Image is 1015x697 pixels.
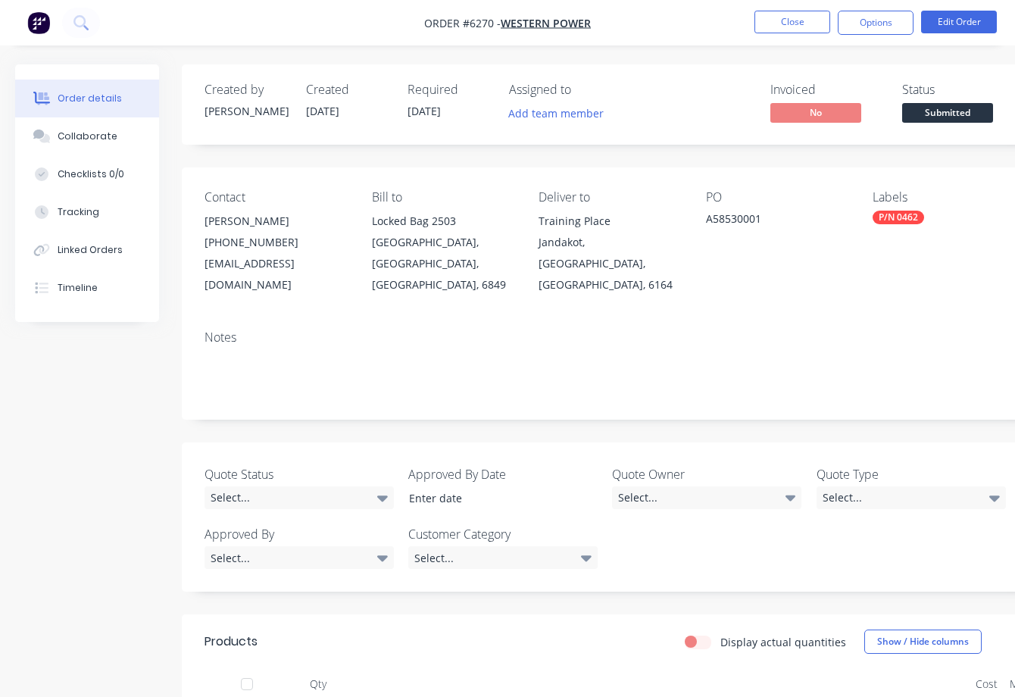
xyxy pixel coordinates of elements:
[27,11,50,34] img: Factory
[372,211,515,232] div: Locked Bag 2503
[205,211,348,295] div: [PERSON_NAME][PHONE_NUMBER][EMAIL_ADDRESS][DOMAIN_NAME]
[372,211,515,295] div: Locked Bag 2503[GEOGRAPHIC_DATA], [GEOGRAPHIC_DATA], [GEOGRAPHIC_DATA], 6849
[539,232,682,295] div: Jandakot, [GEOGRAPHIC_DATA], [GEOGRAPHIC_DATA], 6164
[501,16,591,30] a: Western Power
[15,269,159,307] button: Timeline
[817,486,1006,509] div: Select...
[539,211,682,295] div: Training PlaceJandakot, [GEOGRAPHIC_DATA], [GEOGRAPHIC_DATA], 6164
[720,634,846,650] label: Display actual quantities
[612,486,801,509] div: Select...
[205,83,288,97] div: Created by
[408,465,598,483] label: Approved By Date
[58,281,98,295] div: Timeline
[817,465,1006,483] label: Quote Type
[58,167,124,181] div: Checklists 0/0
[205,525,394,543] label: Approved By
[539,190,682,205] div: Deliver to
[15,80,159,117] button: Order details
[306,104,339,118] span: [DATE]
[398,487,587,510] input: Enter date
[306,83,389,97] div: Created
[15,155,159,193] button: Checklists 0/0
[15,231,159,269] button: Linked Orders
[408,525,598,543] label: Customer Category
[205,211,348,232] div: [PERSON_NAME]
[408,546,598,569] div: Select...
[205,633,258,651] div: Products
[612,465,801,483] label: Quote Owner
[15,193,159,231] button: Tracking
[205,486,394,509] div: Select...
[864,630,982,654] button: Show / Hide columns
[205,232,348,253] div: [PHONE_NUMBER]
[838,11,913,35] button: Options
[372,190,515,205] div: Bill to
[205,465,394,483] label: Quote Status
[509,103,612,123] button: Add team member
[15,117,159,155] button: Collaborate
[501,103,612,123] button: Add team member
[706,211,849,232] div: A58530001
[408,83,491,97] div: Required
[58,205,99,219] div: Tracking
[58,130,117,143] div: Collaborate
[770,83,884,97] div: Invoiced
[754,11,830,33] button: Close
[424,16,501,30] span: Order #6270 -
[770,103,861,122] span: No
[205,190,348,205] div: Contact
[205,253,348,295] div: [EMAIL_ADDRESS][DOMAIN_NAME]
[205,103,288,119] div: [PERSON_NAME]
[58,92,122,105] div: Order details
[205,546,394,569] div: Select...
[408,104,441,118] span: [DATE]
[902,103,993,126] button: Submitted
[706,190,849,205] div: PO
[58,243,123,257] div: Linked Orders
[902,103,993,122] span: Submitted
[873,211,924,224] div: P/N 0462
[539,211,682,232] div: Training Place
[372,232,515,295] div: [GEOGRAPHIC_DATA], [GEOGRAPHIC_DATA], [GEOGRAPHIC_DATA], 6849
[509,83,661,97] div: Assigned to
[921,11,997,33] button: Edit Order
